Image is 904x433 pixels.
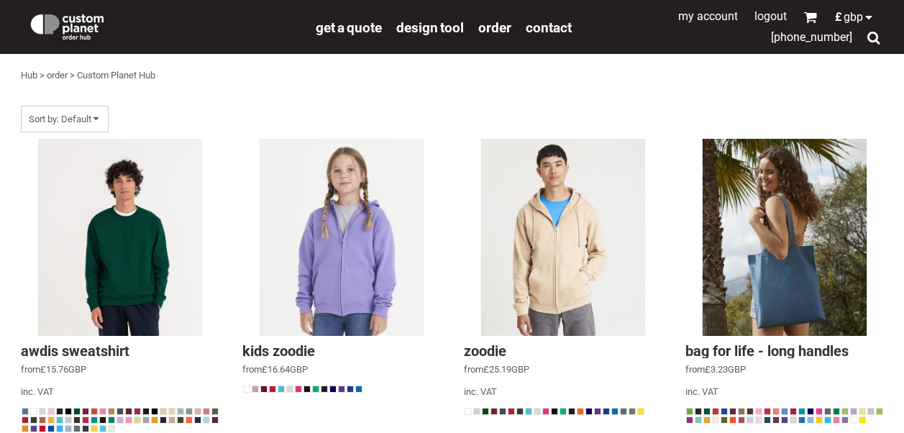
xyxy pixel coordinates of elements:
div: from [685,363,884,378]
span: inc. VAT [685,386,718,397]
span: GBP [68,364,86,375]
a: AWDis sweatshirt [21,342,129,360]
span: Sort by: Default [21,106,109,132]
a: Bag for life - long handles [685,342,849,360]
div: from [242,363,441,378]
span: £16.64 [262,364,308,375]
span: £15.76 [40,364,86,375]
div: > [70,68,75,83]
img: Custom Planet [28,11,106,40]
a: order [47,70,68,81]
a: design tool [396,19,464,35]
span: inc. VAT [464,386,497,397]
span: inc. VAT [21,386,54,397]
span: design tool [396,19,464,36]
div: > [40,68,45,83]
span: GBP [511,364,529,375]
div: from [464,363,662,378]
a: My Account [678,9,738,23]
span: £25.19 [483,364,529,375]
a: Hub [21,70,37,81]
a: Zoodie [464,342,506,360]
a: Custom Planet [21,4,309,47]
a: Kids Zoodie [242,342,315,360]
span: [PHONE_NUMBER] [771,30,852,44]
div: Custom Planet Hub [77,68,155,83]
span: £3.23 [705,364,746,375]
span: GBP [844,12,863,23]
a: Logout [754,9,787,23]
span: order [478,19,511,36]
span: Contact [526,19,572,36]
span: £ [835,12,844,23]
span: GBP [290,364,308,375]
a: get a quote [316,19,382,35]
span: GBP [728,364,746,375]
span: get a quote [316,19,382,36]
a: order [478,19,511,35]
a: Contact [526,19,572,35]
div: from [21,363,219,378]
